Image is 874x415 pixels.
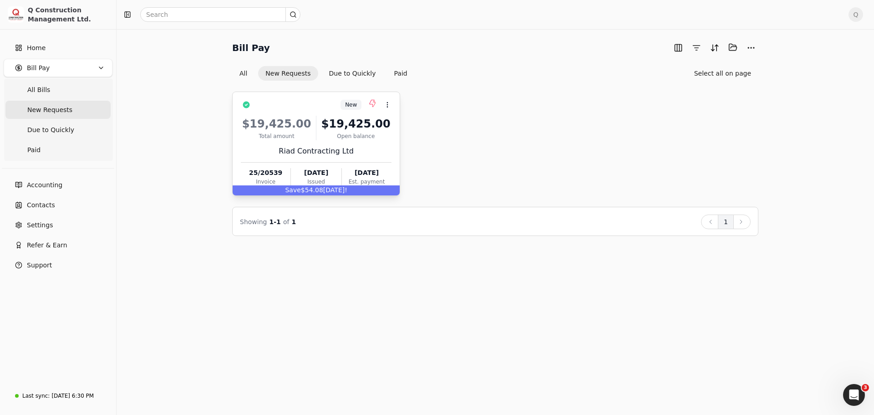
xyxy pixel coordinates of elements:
div: [DATE] [342,168,391,178]
div: [DATE] 6:30 PM [51,392,94,400]
button: Sort [707,41,722,55]
a: Last sync:[DATE] 6:30 PM [4,388,112,404]
span: Save [285,186,300,194]
span: of [283,218,290,225]
h2: Bill Pay [232,41,270,55]
div: Invoice filter options [232,66,415,81]
div: Invoice [241,178,290,186]
div: Est. payment [342,178,391,186]
button: Due to Quickly [322,66,383,81]
span: Showing [240,218,267,225]
span: 1 [292,218,296,225]
span: 3 [862,384,869,391]
div: Total amount [241,132,312,140]
a: New Requests [5,101,111,119]
div: 25/20539 [241,168,290,178]
span: 1 - 1 [269,218,281,225]
a: Home [4,39,112,57]
div: $19,425.00 [320,116,391,132]
span: Refer & Earn [27,241,67,250]
button: Refer & Earn [4,236,112,254]
button: Select all on page [687,66,758,81]
div: $54.08 [233,185,400,195]
img: 3171ca1f-602b-4dfe-91f0-0ace091e1481.jpeg [8,6,24,23]
span: New Requests [27,105,72,115]
span: Bill Pay [27,63,50,73]
div: Q Construction Management Ltd. [28,5,108,24]
div: [DATE] [291,168,341,178]
button: More [744,41,758,55]
button: Paid [387,66,415,81]
button: All [232,66,254,81]
span: All Bills [27,85,50,95]
div: Riad Contracting Ltd [241,146,391,157]
iframe: Intercom live chat [843,384,865,406]
button: Bill Pay [4,59,112,77]
button: New Requests [258,66,318,81]
span: Home [27,43,46,53]
div: Issued [291,178,341,186]
div: Open balance [320,132,391,140]
span: Support [27,261,52,270]
button: 1 [718,215,734,229]
a: Accounting [4,176,112,194]
span: [DATE]! [323,186,347,194]
span: New [345,101,357,109]
span: Paid [27,145,41,155]
span: Due to Quickly [27,125,74,135]
span: Settings [27,220,53,230]
div: $19,425.00 [241,116,312,132]
span: Contacts [27,200,55,210]
button: Support [4,256,112,274]
a: All Bills [5,81,111,99]
a: Contacts [4,196,112,214]
input: Search [140,7,300,22]
a: Settings [4,216,112,234]
div: Last sync: [22,392,50,400]
button: Batch (0) [726,40,740,55]
button: Q [849,7,863,22]
a: Paid [5,141,111,159]
span: Accounting [27,180,62,190]
a: Due to Quickly [5,121,111,139]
